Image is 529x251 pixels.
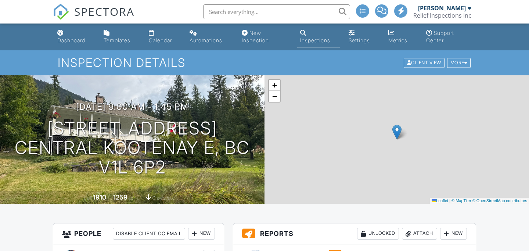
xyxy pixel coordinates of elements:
[239,26,291,47] a: New Inspection
[101,26,140,47] a: Templates
[58,56,471,69] h1: Inspection Details
[269,91,280,102] a: Zoom out
[297,26,340,47] a: Inspections
[53,223,224,244] h3: People
[74,4,134,19] span: SPECTORA
[54,26,95,47] a: Dashboard
[300,37,330,43] div: Inspections
[423,26,475,47] a: Support Center
[149,37,172,43] div: Calendar
[84,195,92,201] span: Built
[129,195,139,201] span: sq. ft.
[418,4,466,12] div: [PERSON_NAME]
[104,37,130,43] div: Templates
[349,37,370,43] div: Settings
[188,228,215,240] div: New
[203,4,350,19] input: Search everything...
[447,58,471,68] div: More
[152,195,175,201] span: crawlspace
[404,58,445,68] div: Client View
[403,60,446,65] a: Client View
[146,26,181,47] a: Calendar
[272,92,277,101] span: −
[93,193,106,201] div: 1910
[440,228,467,240] div: New
[242,30,269,43] div: New Inspection
[402,228,437,240] div: Attach
[451,198,471,203] a: © MapTiler
[388,37,407,43] div: Metrics
[413,12,471,19] div: Relief Inspections Inc
[57,37,85,43] div: Dashboard
[269,80,280,91] a: Zoom in
[472,198,527,203] a: © OpenStreetMap contributors
[385,26,417,47] a: Metrics
[449,198,450,203] span: |
[53,10,134,25] a: SPECTORA
[76,102,188,112] h3: [DATE] 9:00 am - 1:45 pm
[272,80,277,90] span: +
[357,228,399,240] div: Unlocked
[113,193,127,201] div: 1259
[190,37,222,43] div: Automations
[12,119,253,177] h1: [STREET_ADDRESS] Central Kootenay E, BC V1L 6P2
[113,228,185,240] div: Disable Client CC Email
[432,198,448,203] a: Leaflet
[346,26,379,47] a: Settings
[426,30,454,43] div: Support Center
[187,26,233,47] a: Automations (Advanced)
[53,4,69,20] img: The Best Home Inspection Software - Spectora
[392,125,402,140] img: Marker
[233,223,476,244] h3: Reports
